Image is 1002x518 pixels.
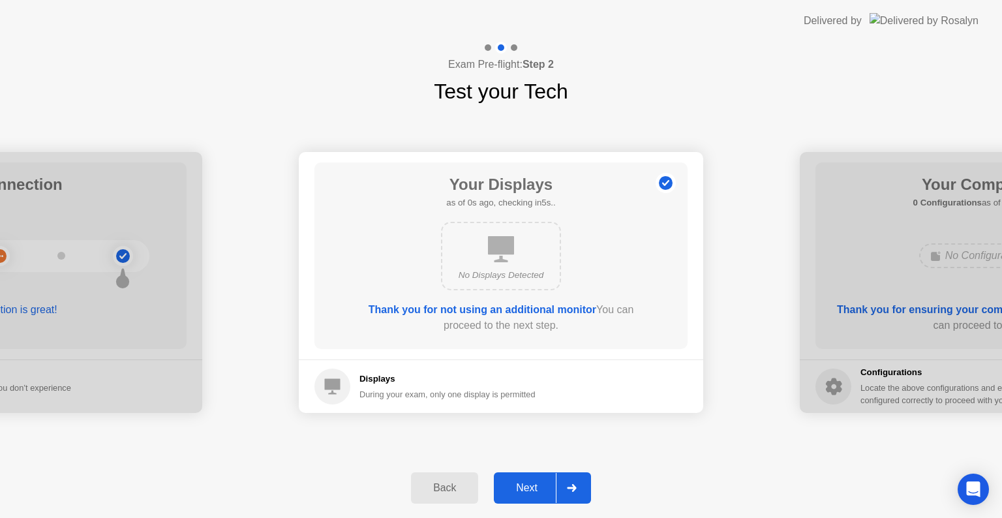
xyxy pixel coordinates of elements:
button: Back [411,472,478,504]
h1: Test your Tech [434,76,568,107]
h4: Exam Pre-flight: [448,57,554,72]
h5: Displays [359,373,536,386]
h5: as of 0s ago, checking in5s.. [446,196,555,209]
div: No Displays Detected [453,269,549,282]
div: During your exam, only one display is permitted [359,388,536,401]
button: Next [494,472,591,504]
h1: Your Displays [446,173,555,196]
b: Step 2 [523,59,554,70]
b: Thank you for not using an additional monitor [369,304,596,315]
div: You can proceed to the next step. [352,302,650,333]
div: Next [498,482,556,494]
img: Delivered by Rosalyn [870,13,979,28]
div: Delivered by [804,13,862,29]
div: Back [415,482,474,494]
div: Open Intercom Messenger [958,474,989,505]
